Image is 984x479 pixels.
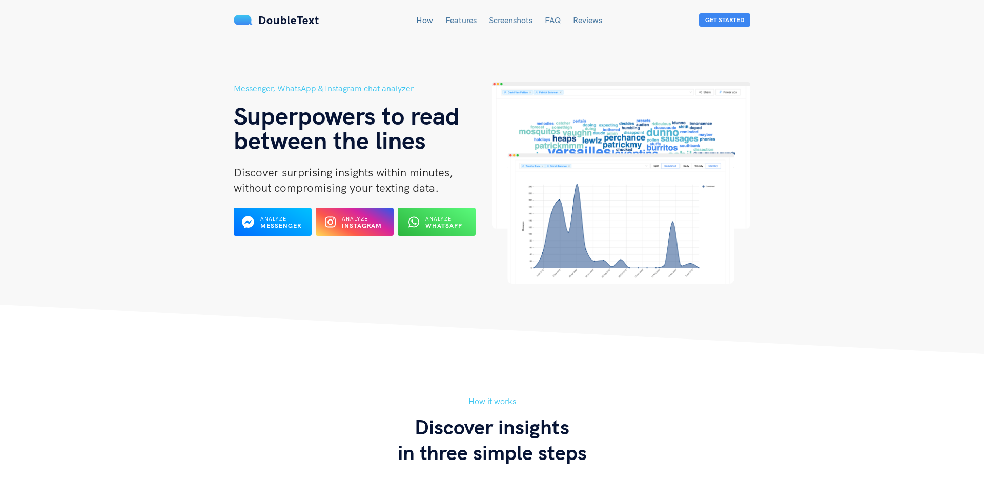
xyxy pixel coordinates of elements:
b: Messenger [260,222,301,229]
button: Analyze Instagram [316,208,394,236]
b: Instagram [342,222,382,229]
button: Analyze WhatsApp [398,208,476,236]
img: hero [492,82,750,284]
a: Reviews [573,15,602,25]
a: Screenshots [489,15,532,25]
span: Analyze [342,215,368,222]
button: Analyze Messenger [234,208,312,236]
h3: Discover insights in three simple steps [234,414,750,465]
span: Discover surprising insights within minutes, [234,165,453,179]
span: between the lines [234,125,426,155]
span: Analyze [425,215,452,222]
h5: Messenger, WhatsApp & Instagram chat analyzer [234,82,492,95]
a: How [416,15,433,25]
a: FAQ [545,15,561,25]
span: DoubleText [258,13,319,27]
b: WhatsApp [425,222,462,229]
a: Analyze Messenger [234,221,312,230]
span: without compromising your texting data. [234,181,439,195]
span: Analyze [260,215,286,222]
span: Superpowers to read [234,100,460,131]
a: Analyze WhatsApp [398,221,476,230]
button: Get Started [699,13,750,27]
a: Analyze Instagram [316,221,394,230]
a: Features [445,15,477,25]
img: mS3x8y1f88AAAAABJRU5ErkJggg== [234,15,253,25]
a: DoubleText [234,13,319,27]
h5: How it works [234,395,750,408]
